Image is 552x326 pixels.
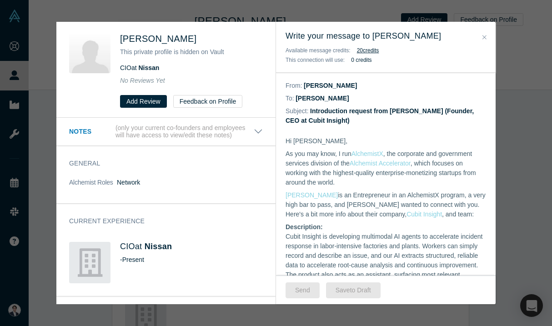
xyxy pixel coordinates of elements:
a: Cubit Insight [406,211,442,218]
dd: [PERSON_NAME] [304,82,357,89]
h4: CIO at [120,242,263,252]
div: - Present [120,255,263,265]
p: This private profile is hidden on Vault [120,47,263,57]
dd: [PERSON_NAME] [296,95,349,102]
dd: Introduction request from [PERSON_NAME] (Founder, CEO at Cubit Insight) [286,107,474,124]
a: [PERSON_NAME] [286,191,338,199]
h3: Current Experience [69,216,250,226]
dd: Network [117,178,263,187]
p: Hi [PERSON_NAME], [286,136,486,146]
dt: Alchemist Roles [69,178,117,197]
span: Available message credits: [286,47,351,54]
dt: From: [286,81,302,90]
b: 0 credits [351,57,371,63]
button: Add Review [120,95,167,108]
span: [PERSON_NAME] [120,34,196,44]
a: Nissan [145,242,172,251]
button: Feedback on Profile [173,95,243,108]
h3: Notes [69,127,114,136]
b: Description: [286,223,323,231]
h3: General [69,159,250,168]
span: This connection will use: [286,57,345,63]
p: As you may know, I run , the corporate and government services division of the , which focuses on... [286,149,486,187]
dd: Cubit Insight is developing multimodal AI agents to accelerate incident response in labor-intensi... [286,232,486,308]
button: Close [480,32,489,43]
button: Saveto Draft [326,282,381,298]
a: AlchemistX [351,150,383,157]
button: Send [286,282,320,298]
p: is an Entrepreneur in an AlchemistX program, a very high bar to pass, and [PERSON_NAME] wanted to... [286,191,486,219]
button: 20credits [357,46,379,55]
span: CIO at [120,64,159,71]
dt: Subject: [286,106,309,116]
img: Nissan's Logo [69,242,110,283]
button: Notes (only your current co-founders and employees will have access to view/edit these notes) [69,124,263,140]
a: Alchemist Accelerator [350,160,411,167]
img: Stephen Kneebone's Profile Image [69,32,110,73]
a: Nissan [138,64,159,71]
p: (only your current co-founders and employees will have access to view/edit these notes) [115,124,254,140]
span: No Reviews Yet [120,77,165,84]
dt: To: [286,94,294,103]
h3: Write your message to [PERSON_NAME] [286,30,486,42]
